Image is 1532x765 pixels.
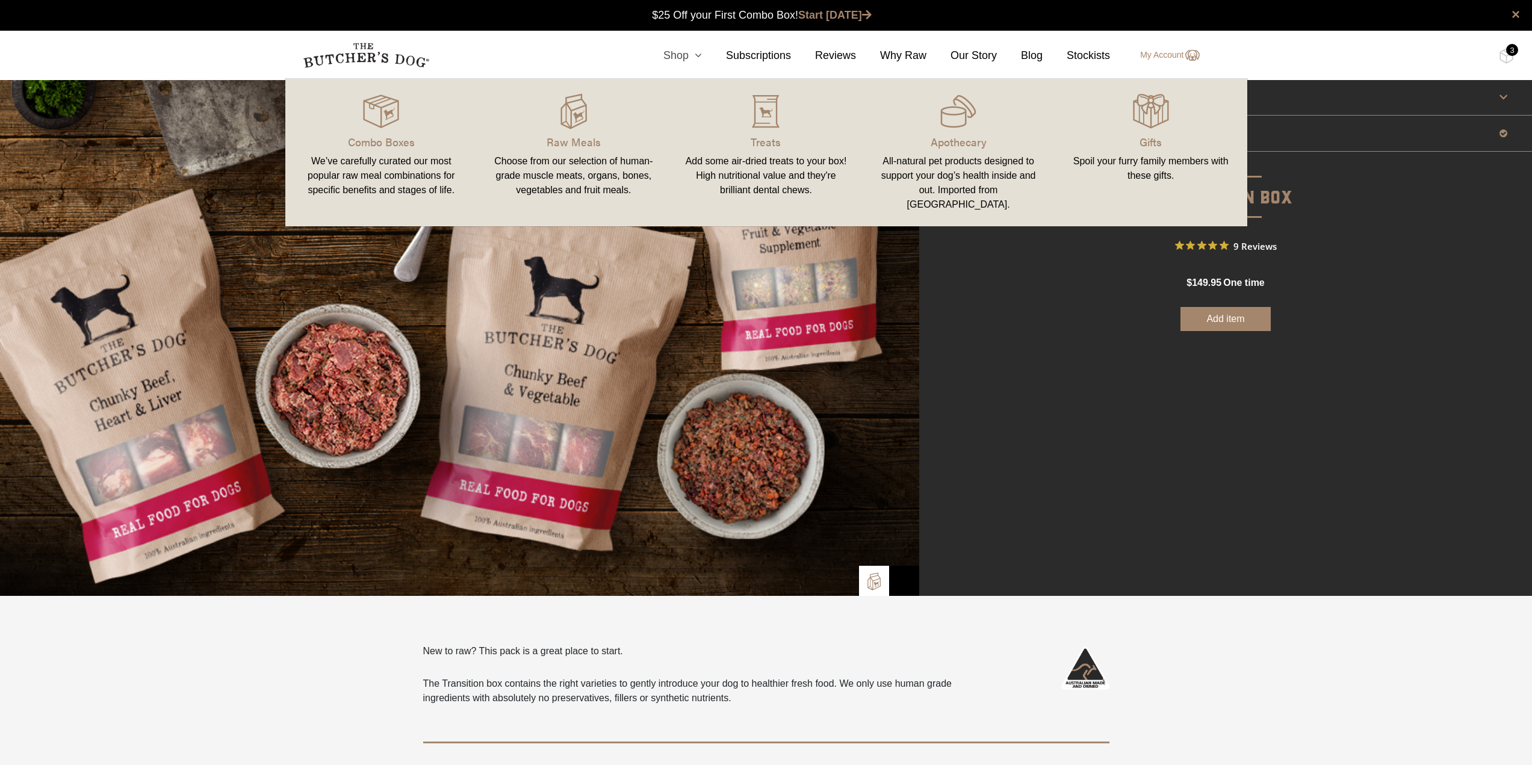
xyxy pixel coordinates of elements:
a: Subscriptions [702,48,791,64]
a: Stockists [1043,48,1110,64]
img: TBD_Cart-Full.png [1499,48,1514,64]
a: Apothecary All-natural pet products designed to support your dog’s health inside and out. Importe... [862,91,1055,214]
p: Raw Meals [492,134,656,150]
p: Combo Boxes [300,134,464,150]
a: Shop [639,48,702,64]
div: New to raw? This pack is a great place to start. [423,644,972,705]
p: Treats [684,134,848,150]
a: close [1512,7,1520,22]
a: Gifts Spoil your furry family members with these gifts. [1055,91,1247,214]
span: $ [1186,277,1192,288]
img: TBD_Build-A-Box.png [865,572,883,590]
div: Choose from our selection of human-grade muscle meats, organs, bones, vegetables and fruit meals. [492,154,656,197]
p: Gifts [1069,134,1233,150]
button: Add item [1180,307,1271,331]
span: 149.95 [1192,277,1221,288]
a: Raw Meals Choose from our selection of human-grade muscle meats, organs, bones, vegetables and fr... [477,91,670,214]
div: Add some air-dried treats to your box! High nutritional value and they're brilliant dental chews. [684,154,848,197]
a: Treats Add some air-dried treats to your box! High nutritional value and they're brilliant dental... [670,91,863,214]
a: Reviews [791,48,856,64]
a: Our Story [926,48,997,64]
button: Rated 5 out of 5 stars from 9 reviews. Jump to reviews. [1175,237,1277,255]
a: Why Raw [856,48,926,64]
p: Apothecary [876,134,1040,150]
img: TBD_Category_Icons-1.png [895,572,913,590]
p: The Transition box contains the right varieties to gently introduce your dog to healthier fresh f... [423,677,972,705]
div: All-natural pet products designed to support your dog’s health inside and out. Imported from [GEO... [876,154,1040,212]
span: 9 Reviews [1233,237,1277,255]
a: My Account [1128,48,1199,63]
a: Combo Boxes We’ve carefully curated our most popular raw meal combinations for specific benefits ... [285,91,478,214]
div: Spoil your furry family members with these gifts. [1069,154,1233,183]
a: Start [DATE] [798,9,872,21]
span: one time [1223,277,1264,288]
div: 3 [1506,44,1518,56]
a: Blog [997,48,1043,64]
img: Australian-Made_White.png [1061,644,1109,692]
div: We’ve carefully curated our most popular raw meal combinations for specific benefits and stages o... [300,154,464,197]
